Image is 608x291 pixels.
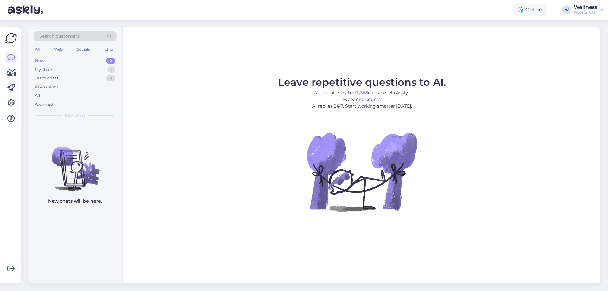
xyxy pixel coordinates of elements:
div: Online [513,4,547,16]
div: All [34,45,41,54]
div: My chats [35,66,53,73]
p: New chats will be here. [48,198,102,205]
div: Wellness [574,5,597,10]
div: Archived [35,101,53,108]
div: W [562,5,571,14]
div: Web [53,45,64,54]
span: Search customers [39,33,79,40]
b: 3,365 [356,90,368,96]
div: New [35,58,45,64]
div: Team chats [35,75,58,81]
div: 1 [107,66,115,73]
a: WellnessNoorus OÜ [574,5,604,15]
div: Noorus OÜ [574,10,597,15]
div: AI Assistant [35,84,58,90]
img: Askly Logo [5,32,17,44]
div: Email [103,45,117,54]
span: Leave repetitive questions to AI. [278,76,446,88]
div: 0 [106,75,115,81]
div: All [35,92,40,99]
p: You’ve already had contacts via Askly. Every one counts. AI replies 24/7. Start working smarter [... [278,90,446,110]
div: 0 [106,58,115,64]
img: No Chat active [305,115,419,229]
div: Socials [76,45,91,54]
span: New chats [65,112,85,118]
img: No chats [28,135,122,192]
